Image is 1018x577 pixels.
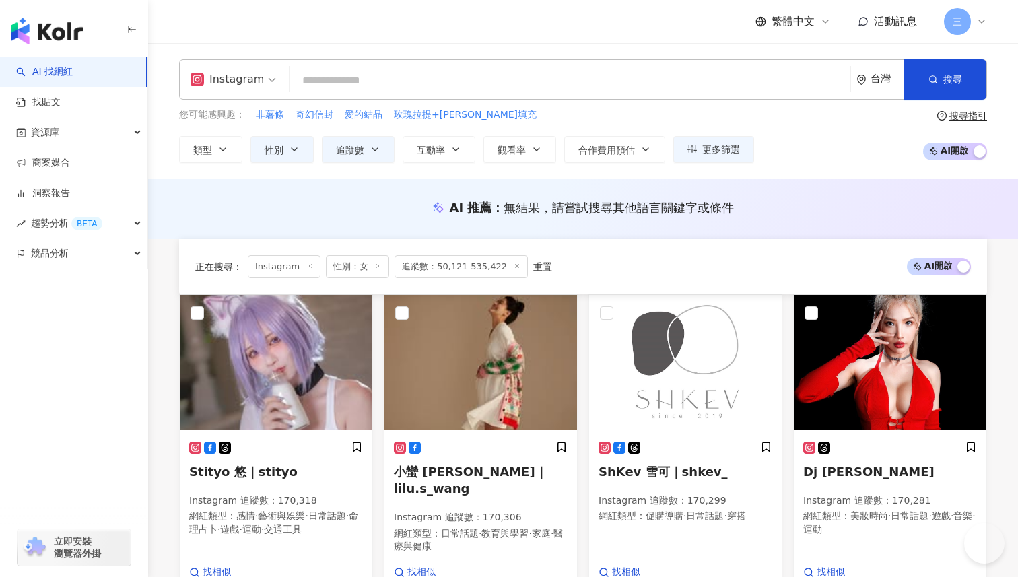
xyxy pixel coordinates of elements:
[504,201,734,215] span: 無結果，請嘗試搜尋其他語言關鍵字或條件
[589,295,782,430] img: KOL Avatar
[255,108,285,123] button: 非薯條
[599,465,728,479] span: ShKev 雪可｜shkev_
[326,255,389,278] span: 性別：女
[794,295,986,430] img: KOL Avatar
[972,510,975,521] span: ·
[874,15,917,28] span: 活動訊息
[346,510,349,521] span: ·
[483,136,556,163] button: 觀看率
[599,510,772,523] p: 網紅類型 ：
[683,510,686,521] span: ·
[529,528,531,539] span: ·
[180,295,372,430] img: KOL Avatar
[264,524,302,535] span: 交通工具
[195,261,242,272] span: 正在搜尋 ：
[932,510,951,521] span: 遊戲
[384,295,577,430] img: KOL Avatar
[189,494,363,508] p: Instagram 追蹤數 ： 170,318
[265,145,283,156] span: 性別
[193,145,212,156] span: 類型
[394,108,537,122] span: 玫瑰拉提+[PERSON_NAME]填充
[803,494,977,508] p: Instagram 追蹤數 ： 170,281
[953,14,962,29] span: 三
[964,523,1005,564] iframe: Help Scout Beacon - Open
[250,136,314,163] button: 性別
[11,18,83,44] img: logo
[295,108,334,123] button: 奇幻信封
[850,510,888,521] span: 美妝時尚
[239,524,242,535] span: ·
[417,145,445,156] span: 互動率
[16,65,73,79] a: searchAI 找網紅
[261,524,264,535] span: ·
[481,528,529,539] span: 教育與學習
[22,537,48,558] img: chrome extension
[255,510,258,521] span: ·
[189,510,358,535] span: 命理占卜
[702,144,740,155] span: 更多篩選
[322,136,395,163] button: 追蹤數
[724,510,726,521] span: ·
[16,186,70,200] a: 洞察報告
[803,524,822,535] span: 運動
[928,510,931,521] span: ·
[296,108,333,122] span: 奇幻信封
[189,510,363,536] p: 網紅類型 ：
[578,145,635,156] span: 合作費用預估
[937,111,947,121] span: question-circle
[646,510,683,521] span: 促購導購
[395,255,528,278] span: 追蹤數：50,121-535,422
[31,208,102,238] span: 趨勢分析
[803,510,977,536] p: 網紅類型 ：
[441,528,479,539] span: 日常話題
[727,510,746,521] span: 穿搭
[532,528,551,539] span: 家庭
[951,510,953,521] span: ·
[943,74,962,85] span: 搜尋
[394,511,568,524] p: Instagram 追蹤數 ： 170,306
[871,73,904,85] div: 台灣
[888,510,891,521] span: ·
[803,465,935,479] span: Dj [PERSON_NAME]
[189,465,298,479] span: Stityo 悠｜stityo
[904,59,986,100] button: 搜尋
[949,110,987,121] div: 搜尋指引
[258,510,305,521] span: 藝術與娛樂
[394,527,568,553] p: 網紅類型 ：
[344,108,383,123] button: 愛的結晶
[31,117,59,147] span: 資源庫
[179,108,245,122] span: 您可能感興趣：
[179,136,242,163] button: 類型
[393,108,537,123] button: 玫瑰拉提+[PERSON_NAME]填充
[599,494,772,508] p: Instagram 追蹤數 ： 170,299
[16,156,70,170] a: 商案媒合
[856,75,867,85] span: environment
[236,510,255,521] span: 感情
[220,524,239,535] span: 遊戲
[31,238,69,269] span: 競品分析
[18,529,131,566] a: chrome extension立即安裝 瀏覽器外掛
[248,255,320,278] span: Instagram
[953,510,972,521] span: 音樂
[394,465,547,496] span: 小蠻 [PERSON_NAME]｜lilu.s_wang
[564,136,665,163] button: 合作費用預估
[551,528,553,539] span: ·
[308,510,346,521] span: 日常話題
[16,219,26,228] span: rise
[345,108,382,122] span: 愛的結晶
[891,510,928,521] span: 日常話題
[533,261,552,272] div: 重置
[686,510,724,521] span: 日常話題
[479,528,481,539] span: ·
[71,217,102,230] div: BETA
[256,108,284,122] span: 非薯條
[191,69,264,90] div: Instagram
[673,136,754,163] button: 更多篩選
[16,96,61,109] a: 找貼文
[403,136,475,163] button: 互動率
[305,510,308,521] span: ·
[217,524,220,535] span: ·
[242,524,261,535] span: 運動
[498,145,526,156] span: 觀看率
[772,14,815,29] span: 繁體中文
